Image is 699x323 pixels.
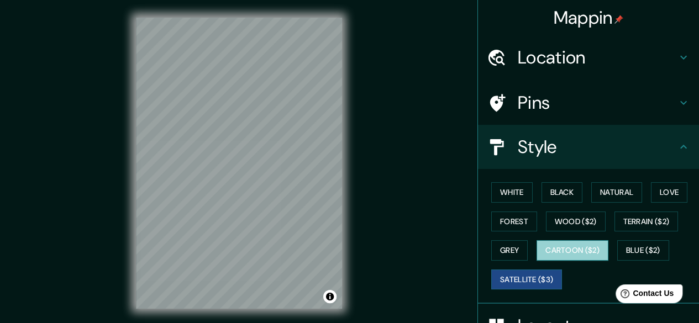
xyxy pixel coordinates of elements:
h4: Location [518,46,677,68]
button: Cartoon ($2) [537,240,608,261]
button: Forest [491,211,537,232]
h4: Mappin [554,7,624,29]
img: pin-icon.png [614,15,623,24]
button: Blue ($2) [617,240,669,261]
div: Location [478,35,699,80]
div: Pins [478,81,699,125]
button: Natural [591,182,642,203]
canvas: Map [136,18,342,309]
button: Terrain ($2) [614,211,679,232]
button: Black [542,182,583,203]
div: Style [478,125,699,169]
button: Love [651,182,687,203]
button: Satellite ($3) [491,269,562,290]
button: Grey [491,240,528,261]
button: White [491,182,533,203]
button: Toggle attribution [323,290,337,303]
iframe: Help widget launcher [601,280,687,311]
h4: Style [518,136,677,158]
button: Wood ($2) [546,211,606,232]
h4: Pins [518,92,677,114]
